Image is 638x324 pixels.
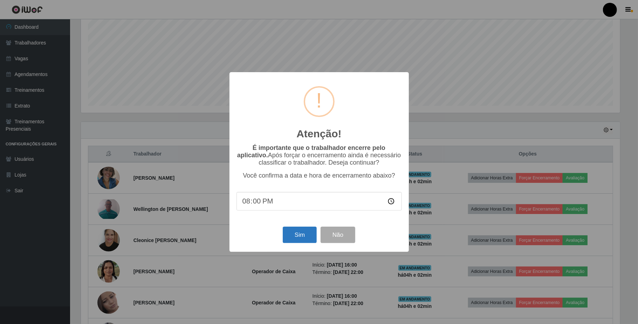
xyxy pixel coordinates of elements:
button: Não [321,227,355,243]
p: Você confirma a data e hora de encerramento abaixo? [236,172,402,179]
h2: Atenção! [296,127,341,140]
p: Após forçar o encerramento ainda é necessário classificar o trabalhador. Deseja continuar? [236,144,402,166]
button: Sim [283,227,317,243]
b: É importante que o trabalhador encerre pelo aplicativo. [237,144,385,159]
